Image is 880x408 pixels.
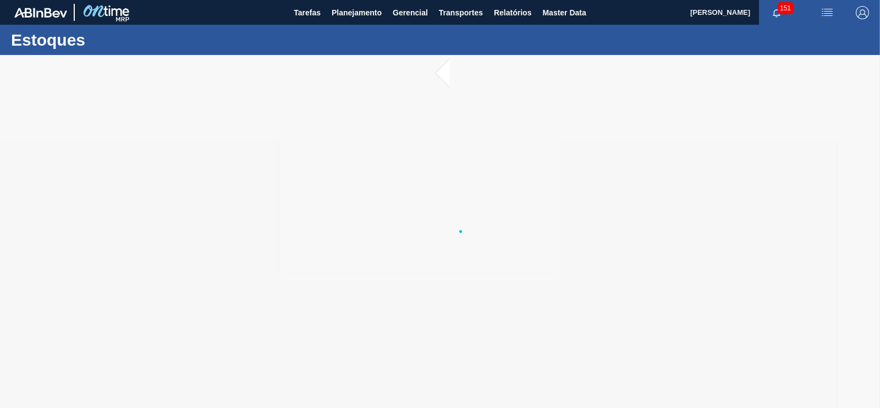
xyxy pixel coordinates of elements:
[393,6,428,19] span: Gerencial
[759,5,794,20] button: Notificações
[542,6,586,19] span: Master Data
[294,6,321,19] span: Tarefas
[856,6,869,19] img: Logout
[439,6,483,19] span: Transportes
[14,8,67,18] img: TNhmsLtSVTkK8tSr43FrP2fwEKptu5GPRR3wAAAABJRU5ErkJggg==
[778,2,793,14] span: 151
[494,6,531,19] span: Relatórios
[11,34,206,46] h1: Estoques
[821,6,834,19] img: userActions
[332,6,382,19] span: Planejamento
